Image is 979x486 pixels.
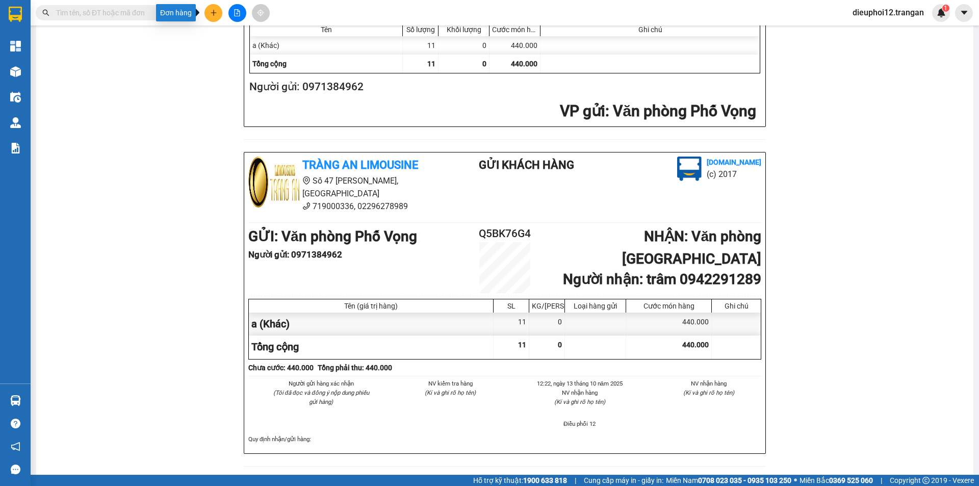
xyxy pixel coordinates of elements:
img: warehouse-icon [10,66,21,77]
span: message [11,465,20,474]
img: dashboard-icon [10,41,21,52]
div: 440.000 [489,36,540,55]
b: Người gửi : 0971384962 [248,249,342,260]
span: Hỗ trợ kỹ thuật: [473,475,567,486]
button: caret-down [955,4,973,22]
div: Cước món hàng [492,25,537,34]
span: caret-down [960,8,969,17]
span: | [575,475,576,486]
span: dieuphoi12.trangan [844,6,932,19]
span: copyright [922,477,930,484]
span: question-circle [11,419,20,428]
b: Tràng An Limousine [302,159,418,171]
span: | [881,475,882,486]
b: Chưa cước : 440.000 [248,364,314,372]
li: Điều phối 12 [527,419,632,428]
div: a (Khác) [249,313,494,336]
b: GỬI : Văn phòng Phố Vọng [248,228,417,245]
span: ⚪️ [794,478,797,482]
div: Ghi chú [714,302,758,310]
div: a (Khác) [250,36,403,55]
li: 719000336, 02296278989 [248,200,438,213]
li: NV kiểm tra hàng [398,379,503,388]
h2: : Văn phòng Phố Vọng [249,101,756,122]
img: logo.jpg [677,157,702,181]
li: (c) 2017 [707,168,761,181]
div: 11 [403,36,439,55]
i: (Kí và ghi rõ họ tên) [683,389,734,396]
div: Cước món hàng [629,302,709,310]
b: Người nhận : trâm 0942291289 [563,271,761,288]
strong: 0708 023 035 - 0935 103 250 [698,476,791,484]
input: Tìm tên, số ĐT hoặc mã đơn [56,7,176,18]
div: Quy định nhận/gửi hàng : [248,434,761,444]
div: 0 [529,313,565,336]
b: NHẬN : Văn phòng [GEOGRAPHIC_DATA] [622,228,761,267]
span: Cung cấp máy in - giấy in: [584,475,663,486]
sup: 1 [942,5,949,12]
span: Tổng cộng [252,60,287,68]
div: 11 [494,313,529,336]
h2: Người gửi: 0971384962 [249,79,756,95]
span: search [42,9,49,16]
span: Miền Bắc [800,475,873,486]
img: warehouse-icon [10,395,21,406]
img: warehouse-icon [10,92,21,103]
img: logo.jpg [248,157,299,208]
button: file-add [228,4,246,22]
div: Loại hàng gửi [568,302,623,310]
span: file-add [234,9,241,16]
i: (Kí và ghi rõ họ tên) [425,389,476,396]
li: Số 47 [PERSON_NAME], [GEOGRAPHIC_DATA] [248,174,438,200]
button: aim [252,4,270,22]
span: 1 [944,5,947,12]
span: aim [257,9,264,16]
img: solution-icon [10,143,21,154]
b: Gửi khách hàng [479,159,574,171]
img: icon-new-feature [937,8,946,17]
button: plus [204,4,222,22]
li: NV nhận hàng [527,388,632,397]
span: 0 [558,341,562,349]
span: Miền Nam [666,475,791,486]
img: warehouse-icon [10,117,21,128]
div: Số lượng [405,25,435,34]
b: [DOMAIN_NAME] [707,158,761,166]
span: phone [302,202,311,210]
strong: 0369 525 060 [829,476,873,484]
span: 11 [427,60,435,68]
li: Người gửi hàng xác nhận [269,379,374,388]
strong: 1900 633 818 [523,476,567,484]
b: Tổng phải thu: 440.000 [318,364,392,372]
span: 440.000 [682,341,709,349]
span: VP gửi [560,102,605,120]
div: KG/[PERSON_NAME] [532,302,562,310]
span: environment [302,176,311,185]
i: (Tôi đã đọc và đồng ý nộp dung phiếu gửi hàng) [273,389,369,405]
div: 0 [439,36,489,55]
span: 440.000 [511,60,537,68]
span: plus [210,9,217,16]
div: 440.000 [626,313,712,336]
li: 12:22, ngày 13 tháng 10 năm 2025 [527,379,632,388]
i: (Kí và ghi rõ họ tên) [554,398,605,405]
li: NV nhận hàng [657,379,762,388]
span: 0 [482,60,486,68]
div: Tên (giá trị hàng) [251,302,491,310]
div: SL [496,302,526,310]
div: Khối lượng [441,25,486,34]
img: logo-vxr [9,7,22,22]
div: Ghi chú [543,25,757,34]
div: Tên [252,25,400,34]
span: notification [11,442,20,451]
span: 11 [518,341,526,349]
h2: Q5BK76G4 [462,225,548,242]
span: Tổng cộng [251,341,299,353]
